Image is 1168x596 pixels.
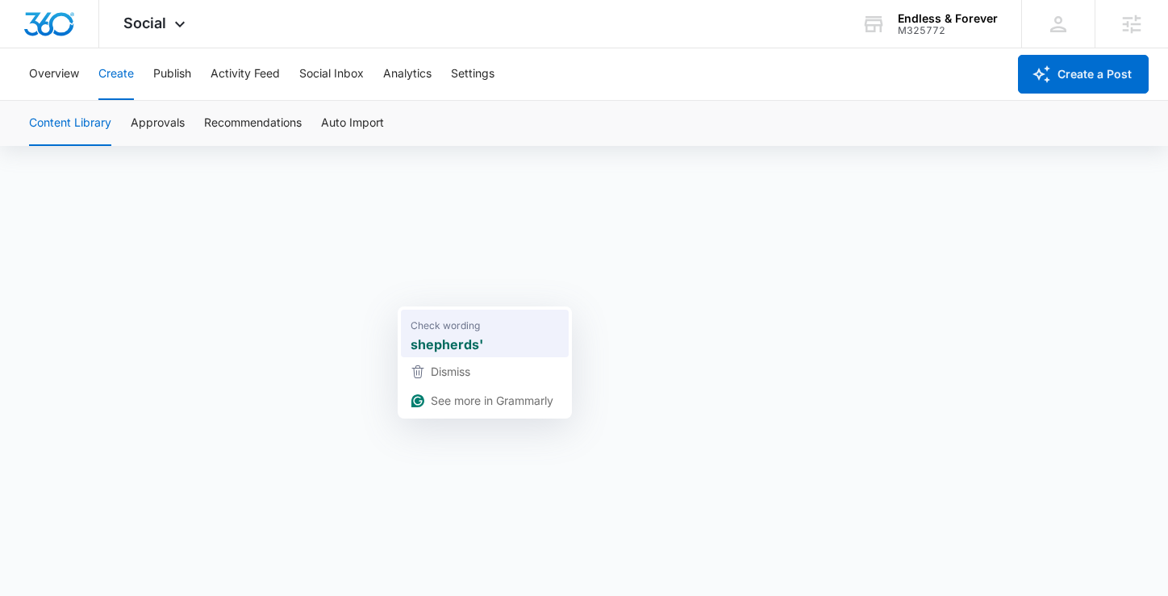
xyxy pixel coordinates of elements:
button: Recommendations [204,101,302,146]
button: Publish [153,48,191,100]
button: Approvals [131,101,185,146]
div: account name [898,12,998,25]
button: Social Inbox [299,48,364,100]
button: Auto Import [321,101,384,146]
button: Create a Post [1018,55,1149,94]
button: Content Library [29,101,111,146]
button: Analytics [383,48,432,100]
button: Create [98,48,134,100]
span: Social [123,15,166,31]
button: Settings [451,48,494,100]
button: Overview [29,48,79,100]
div: account id [898,25,998,36]
button: Activity Feed [211,48,280,100]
